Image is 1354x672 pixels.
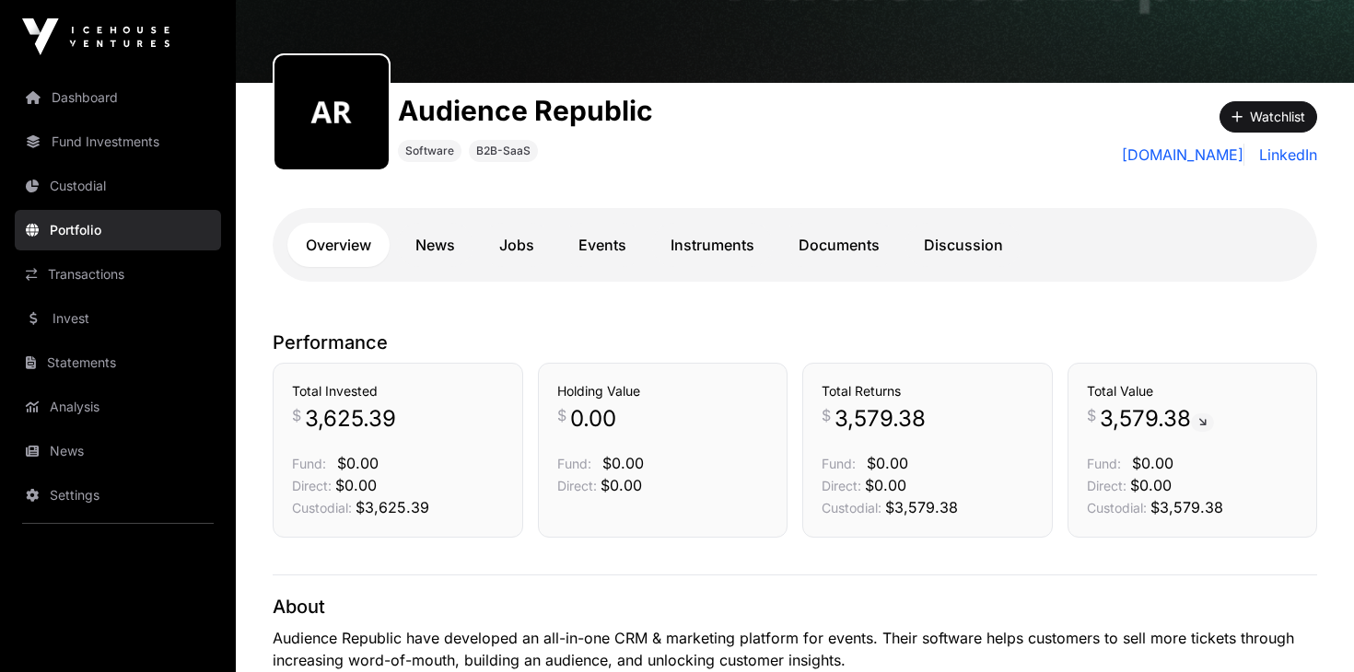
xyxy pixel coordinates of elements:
iframe: Chat Widget [1262,584,1354,672]
span: $3,625.39 [356,498,429,516]
span: $0.00 [1130,476,1172,494]
span: $ [557,404,566,426]
button: Watchlist [1220,101,1317,133]
a: Overview [287,223,390,267]
h3: Total Invested [292,382,504,400]
span: Custodial: [292,500,352,516]
a: Settings [15,475,221,516]
a: Transactions [15,254,221,295]
a: News [15,431,221,471]
span: $ [292,404,301,426]
a: LinkedIn [1252,144,1317,166]
span: Software [405,144,454,158]
a: Portfolio [15,210,221,250]
a: Custodial [15,166,221,206]
span: Fund: [822,456,856,471]
p: Audience Republic have developed an all-in-one CRM & marketing platform for events. Their softwar... [273,627,1317,671]
span: $3,579.38 [885,498,958,516]
span: Direct: [292,478,332,493]
span: B2B-SaaS [476,144,531,158]
span: 3,579.38 [835,404,926,434]
a: News [397,223,473,267]
span: Direct: [822,478,861,493]
h3: Holding Value [557,382,769,400]
h1: Audience Republic [398,94,653,127]
span: 0.00 [570,404,616,434]
a: Discussion [905,223,1021,267]
img: audience-republic334.png [282,63,381,162]
span: $0.00 [337,454,379,472]
span: $0.00 [335,476,377,494]
a: Jobs [481,223,553,267]
span: Direct: [1087,478,1126,493]
span: $0.00 [602,454,644,472]
nav: Tabs [287,223,1302,267]
p: About [273,594,1317,620]
span: 3,579.38 [1100,404,1214,434]
a: Fund Investments [15,122,221,162]
a: Documents [780,223,898,267]
p: Performance [273,330,1317,355]
a: Statements [15,342,221,383]
a: Analysis [15,387,221,427]
a: Invest [15,298,221,339]
span: Custodial: [1087,500,1147,516]
span: Fund: [1087,456,1121,471]
span: $0.00 [865,476,906,494]
a: Events [560,223,645,267]
span: $0.00 [601,476,642,494]
img: Icehouse Ventures Logo [22,18,169,55]
h3: Total Returns [822,382,1033,400]
span: Fund: [292,456,326,471]
span: Fund: [557,456,591,471]
span: $ [1087,404,1096,426]
span: $0.00 [1132,454,1173,472]
span: Custodial: [822,500,881,516]
span: Direct: [557,478,597,493]
a: Dashboard [15,77,221,118]
a: Instruments [652,223,773,267]
span: 3,625.39 [305,404,396,434]
span: $3,579.38 [1150,498,1223,516]
a: [DOMAIN_NAME] [1122,144,1244,166]
span: $ [822,404,831,426]
h3: Total Value [1087,382,1299,400]
span: $0.00 [867,454,908,472]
